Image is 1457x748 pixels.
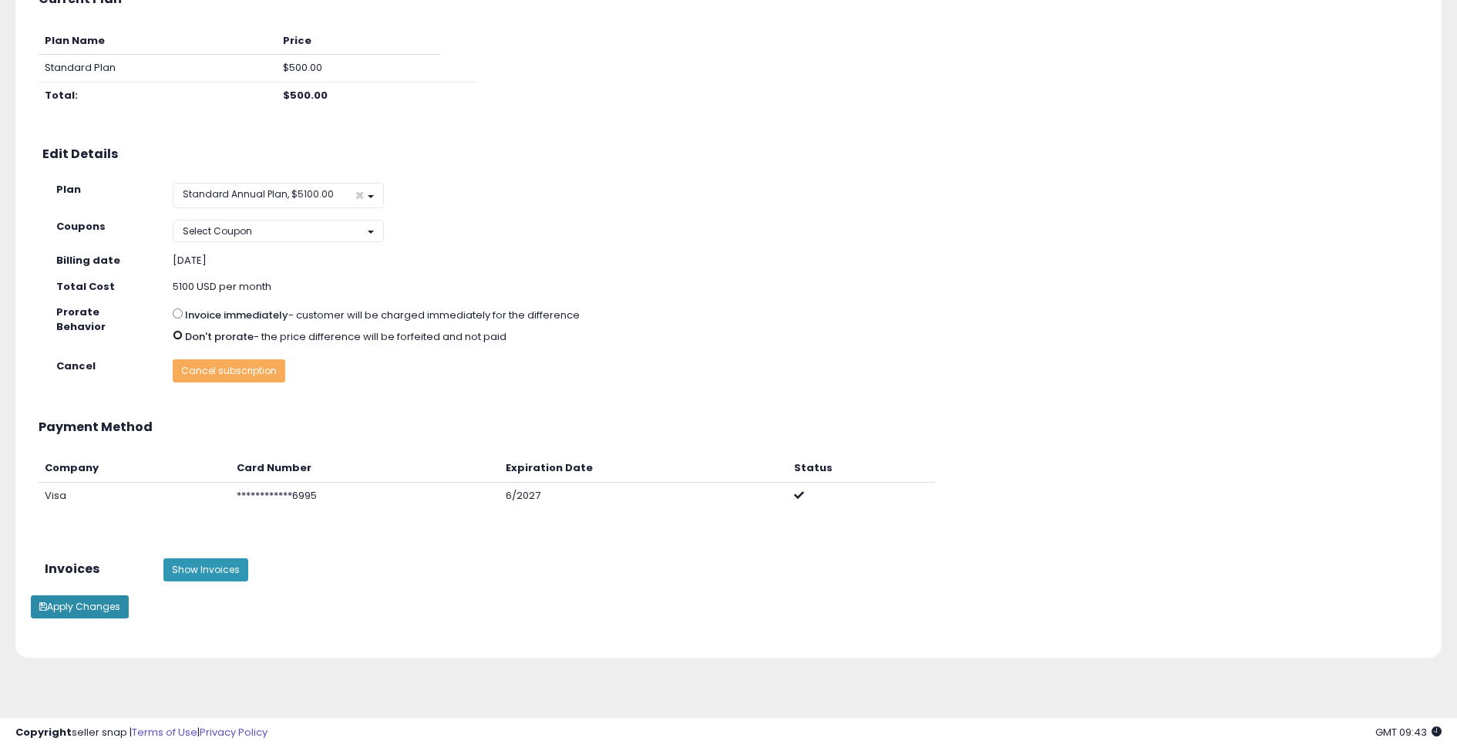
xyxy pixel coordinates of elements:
td: 6/2027 [500,483,788,510]
button: Show Invoices [163,558,248,581]
div: - customer will be charged immediately for the difference - the price difference will be forfeite... [161,305,1090,348]
strong: Total Cost [56,279,115,294]
th: Price [277,28,440,55]
span: × [355,187,365,204]
th: Card Number [230,455,499,482]
button: Cancel subscription [173,359,285,382]
label: Don't prorate [185,330,254,345]
td: $500.00 [277,55,440,83]
th: Expiration Date [500,455,788,482]
strong: Billing date [56,253,120,268]
th: Plan Name [39,28,277,55]
button: Select Coupon [173,220,384,242]
strong: Cancel [56,359,96,373]
span: 2025-08-11 09:43 GMT [1375,725,1442,740]
span: Standard Annual Plan, $5100.00 [183,187,334,200]
a: Terms of Use [132,725,197,740]
div: 5100 USD per month [161,280,510,295]
strong: Coupons [56,219,106,234]
h3: Edit Details [42,147,1415,161]
td: Standard Plan [39,55,277,83]
button: Standard Annual Plan, $5100.00 × [173,183,384,208]
strong: Prorate Behavior [56,305,106,334]
h3: Payment Method [39,420,1418,434]
b: Total: [45,88,78,103]
span: Select Coupon [183,224,252,238]
b: $500.00 [283,88,328,103]
label: Invoice immediately [185,308,288,323]
div: [DATE] [173,254,498,268]
a: Privacy Policy [200,725,268,740]
th: Company [39,455,230,482]
td: Visa [39,483,230,510]
button: Apply Changes [31,595,129,618]
th: Status [788,455,935,482]
h3: Invoices [45,562,140,576]
strong: Plan [56,182,81,197]
div: seller snap | | [15,726,268,740]
strong: Copyright [15,725,72,740]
